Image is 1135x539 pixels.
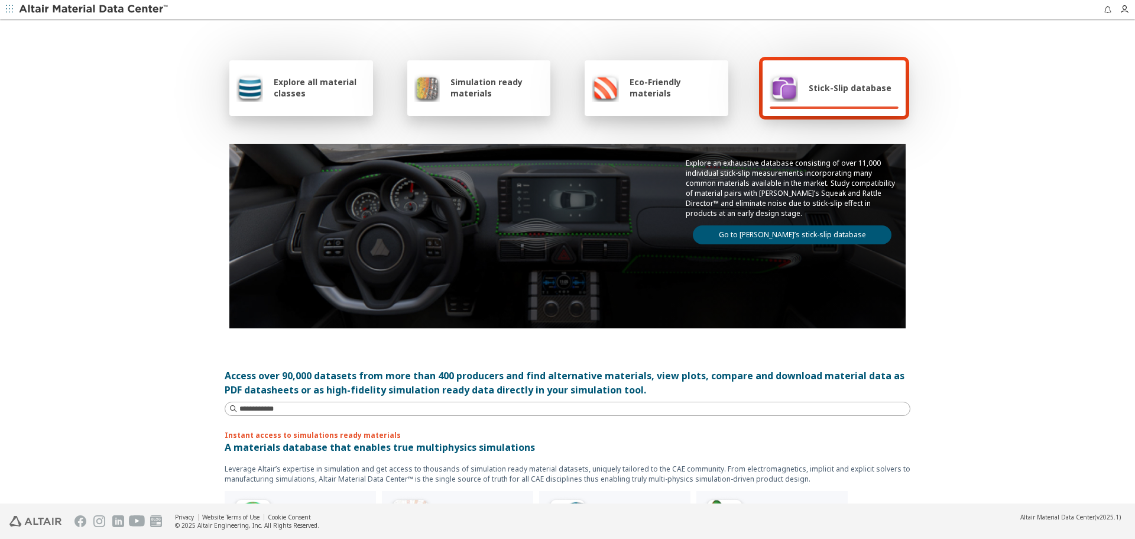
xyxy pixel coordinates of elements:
[414,73,440,102] img: Simulation ready materials
[202,513,260,521] a: Website Terms of Use
[770,73,798,102] img: Stick-Slip database
[1020,513,1121,521] div: (v2025.1)
[175,513,194,521] a: Privacy
[268,513,311,521] a: Cookie Consent
[175,521,319,530] div: © 2025 Altair Engineering, Inc. All Rights Reserved.
[693,225,891,244] a: Go to [PERSON_NAME]’s stick-slip database
[274,76,366,99] span: Explore all material classes
[630,76,721,99] span: Eco-Friendly materials
[19,4,170,15] img: Altair Material Data Center
[225,430,910,440] p: Instant access to simulations ready materials
[236,73,263,102] img: Explore all material classes
[592,73,619,102] img: Eco-Friendly materials
[1020,513,1095,521] span: Altair Material Data Center
[225,369,910,397] div: Access over 90,000 datasets from more than 400 producers and find alternative materials, view plo...
[225,464,910,484] p: Leverage Altair’s expertise in simulation and get access to thousands of simulation ready materia...
[450,76,543,99] span: Simulation ready materials
[225,440,910,454] p: A materials database that enables true multiphysics simulations
[686,158,899,218] p: Explore an exhaustive database consisting of over 11,000 individual stick-slip measurements incor...
[809,82,891,93] span: Stick-Slip database
[9,516,61,527] img: Altair Engineering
